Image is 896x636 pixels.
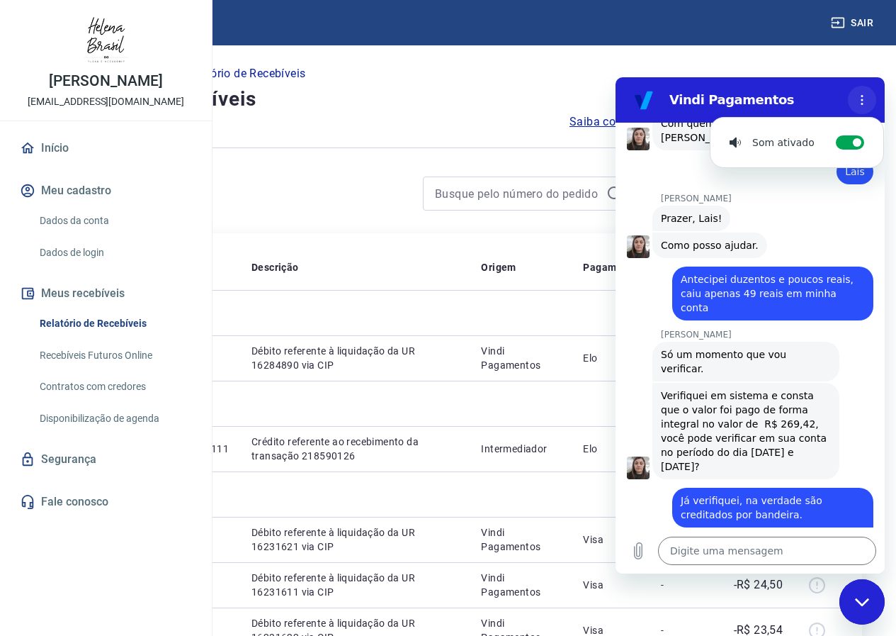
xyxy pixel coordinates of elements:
p: - [661,578,703,592]
a: Recebíveis Futuros Online [34,341,195,370]
p: -R$ 24,50 [734,576,783,593]
p: Vindi Pagamentos [481,525,560,554]
p: Débito referente à liquidação da UR 16231621 via CIP [251,525,458,554]
a: Contratos com credores [34,372,195,401]
p: Elo [583,442,638,456]
p: Visa [583,578,638,592]
iframe: Janela de mensagens [616,77,885,574]
input: Busque pelo número do pedido [435,183,601,204]
a: Saiba como funciona a programação dos recebimentos [569,113,862,130]
p: Elo [583,351,638,365]
a: Relatório de Recebíveis [34,309,195,338]
a: Dados da conta [34,206,195,235]
button: Meu cadastro [17,175,195,206]
p: Vindi Pagamentos [481,344,560,372]
p: Crédito referente ao recebimento da transação 218590126 [251,435,458,463]
p: Vindi Pagamentos [481,571,560,599]
p: Débito referente à liquidação da UR 16231611 via CIP [251,571,458,599]
iframe: Botão para abrir a janela de mensagens, conversa em andamento [839,579,885,625]
a: Segurança [17,444,195,475]
p: Intermediador [481,442,560,456]
p: Origem [481,260,516,274]
a: Fale conosco [17,486,195,518]
a: Disponibilização de agenda [34,404,195,433]
p: Relatório de Recebíveis [183,65,305,82]
button: Meus recebíveis [17,278,195,309]
p: Pagamento [583,260,638,274]
p: [PERSON_NAME] [49,74,162,89]
p: Débito referente à liquidação da UR 16284890 via CIP [251,344,458,372]
img: c206d78b-b6f7-47f6-89b3-6f88ea3920fc.jpeg [78,11,135,68]
p: [EMAIL_ADDRESS][DOMAIN_NAME] [28,94,184,109]
p: Descrição [251,260,299,274]
a: Dados de login [34,238,195,267]
a: Início [17,133,195,164]
button: Sair [828,10,879,36]
p: Visa [583,532,638,547]
h4: Relatório de Recebíveis [34,85,862,113]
